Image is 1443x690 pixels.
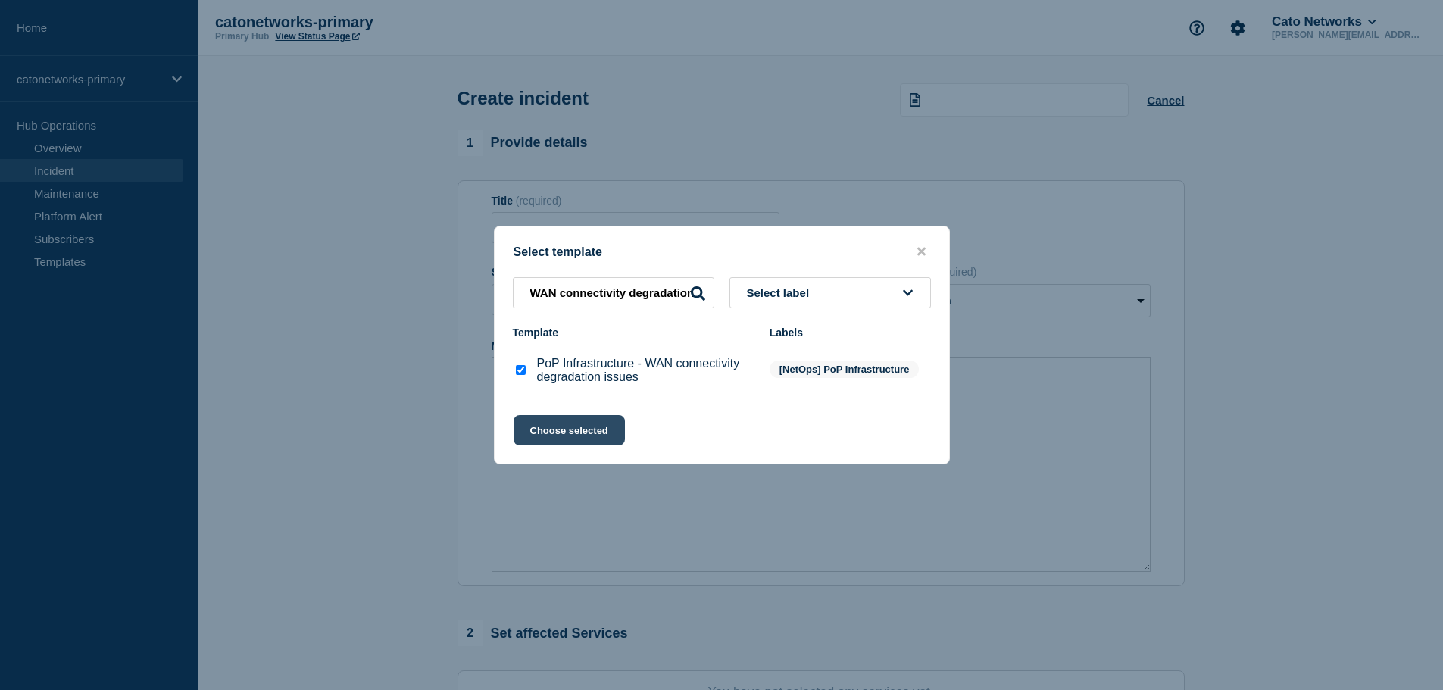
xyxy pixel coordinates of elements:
span: Select label [747,286,816,299]
p: PoP Infrastructure - WAN connectivity degradation issues [537,357,754,384]
button: Select label [729,277,931,308]
div: Template [513,326,754,339]
div: Select template [495,245,949,259]
button: Choose selected [514,415,625,445]
span: [NetOps] PoP Infrastructure [770,361,920,378]
div: Labels [770,326,931,339]
button: close button [913,245,930,259]
input: PoP Infrastructure - WAN connectivity degradation issues checkbox [516,365,526,375]
input: Search templates & labels [513,277,714,308]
